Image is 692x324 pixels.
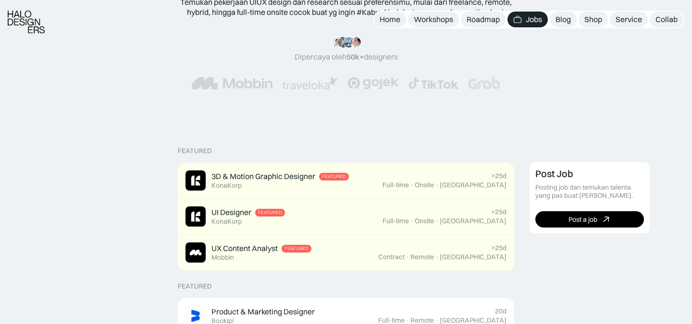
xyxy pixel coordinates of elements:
a: Job ImageUI DesignerFeaturedKonaKorp>25dFull-time·Onsite·[GEOGRAPHIC_DATA] [178,199,514,235]
img: Job Image [185,170,206,191]
a: Service [610,12,648,27]
div: >25d [491,244,507,252]
img: Job Image [185,242,206,263]
div: Blog [556,14,571,24]
div: UX Content Analyst [211,243,278,253]
div: Post Job [535,168,573,180]
div: Contract [378,253,405,261]
div: Featured [322,174,346,180]
div: Posting job dan temukan talenta yang pas buat [PERSON_NAME]. [535,183,644,200]
div: · [435,217,439,225]
div: KonaKorp [211,181,242,190]
div: Jobs [526,14,542,24]
div: Service [616,14,642,24]
div: Post a job [568,216,597,224]
div: >25d [491,208,507,216]
div: UI Designer [211,207,251,217]
div: · [435,181,439,189]
div: Home [380,14,400,24]
a: Home [374,12,406,27]
span: 50k+ [346,52,364,61]
div: 20d [495,307,507,315]
div: >25d [491,172,507,180]
div: Featured [258,210,282,216]
a: Jobs [507,12,548,27]
div: Workshops [414,14,453,24]
div: Shop [584,14,602,24]
div: Collab [655,14,678,24]
a: Job Image3D & Motion Graphic DesignerFeaturedKonaKorp>25dFull-time·Onsite·[GEOGRAPHIC_DATA] [178,163,514,199]
div: Product & Marketing Designer [211,307,315,317]
a: Shop [579,12,608,27]
div: · [410,181,414,189]
div: [GEOGRAPHIC_DATA] [440,253,507,261]
div: Dipercaya oleh designers [295,52,398,62]
div: [GEOGRAPHIC_DATA] [440,217,507,225]
div: Featured [178,282,212,290]
div: Remote [410,253,434,261]
div: [GEOGRAPHIC_DATA] [440,181,507,189]
div: Full-time [383,181,409,189]
div: Full-time [383,217,409,225]
div: Roadmap [467,14,500,24]
div: · [410,217,414,225]
a: Roadmap [461,12,506,27]
img: Job Image [185,206,206,227]
div: KonaKorp [211,217,242,226]
div: Featured [284,246,309,252]
div: · [406,253,409,261]
a: Post a job [535,211,644,228]
div: 3D & Motion Graphic Designer [211,171,315,181]
a: Workshops [408,12,459,27]
div: · [435,253,439,261]
a: Blog [550,12,577,27]
div: Mobbin [211,253,234,262]
a: Job ImageUX Content AnalystFeaturedMobbin>25dContract·Remote·[GEOGRAPHIC_DATA] [178,235,514,271]
a: Collab [650,12,683,27]
div: Onsite [415,181,434,189]
div: Onsite [415,217,434,225]
div: Featured [178,147,212,155]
